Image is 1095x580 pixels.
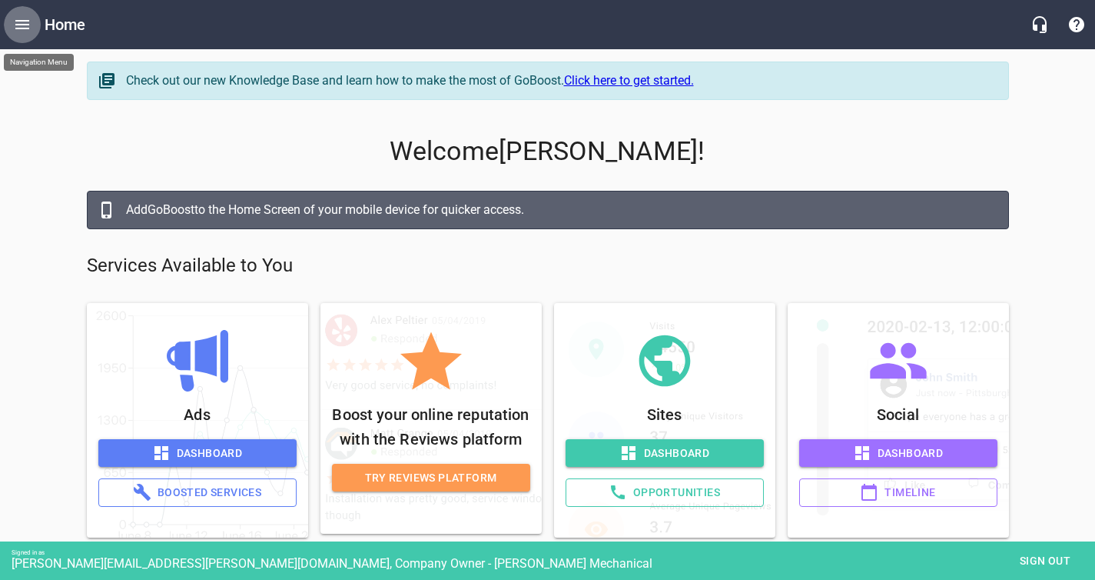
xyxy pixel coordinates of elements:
a: Timeline [799,478,997,507]
button: Sign out [1007,547,1083,575]
span: Boosted Services [111,483,284,502]
a: Try Reviews Platform [332,464,530,492]
span: Dashboard [578,444,752,463]
a: Dashboard [799,439,997,468]
button: Live Chat [1021,6,1058,43]
p: Ads [98,402,297,427]
a: Dashboard [98,439,297,468]
div: Check out our new Knowledge Base and learn how to make the most of GoBoost. [126,72,993,90]
span: Dashboard [111,444,284,463]
h6: Home [45,12,86,37]
button: Support Portal [1058,6,1095,43]
button: Open drawer [4,6,41,43]
span: Opportunities [579,483,751,502]
a: Click here to get started. [564,73,694,88]
span: Dashboard [811,444,985,463]
p: Boost your online reputation with the Reviews platform [332,402,530,452]
p: Sites [566,402,764,427]
p: Welcome [PERSON_NAME] ! [87,136,1009,167]
div: Signed in as [12,549,1095,556]
div: [PERSON_NAME][EMAIL_ADDRESS][PERSON_NAME][DOMAIN_NAME], Company Owner - [PERSON_NAME] Mechanical [12,556,1095,571]
span: Sign out [1013,552,1077,571]
div: Add GoBoost to the Home Screen of your mobile device for quicker access. [126,201,993,219]
a: Opportunities [566,478,764,507]
a: Dashboard [566,439,764,468]
a: Boosted Services [98,478,297,507]
p: Social [799,402,997,427]
p: Services Available to You [87,254,1009,278]
span: Timeline [812,483,984,502]
span: Try Reviews Platform [344,468,518,488]
a: AddGoBoostto the Home Screen of your mobile device for quicker access. [87,191,1009,229]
